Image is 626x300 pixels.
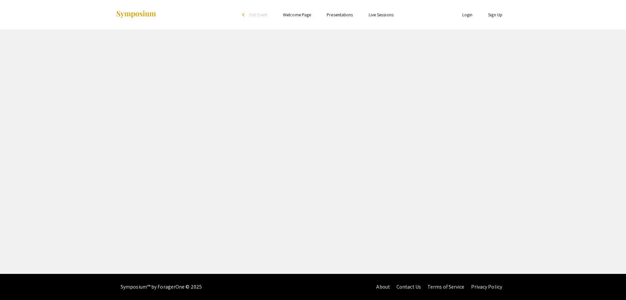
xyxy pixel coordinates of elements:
a: Sign Up [488,12,502,18]
a: Contact Us [396,283,421,290]
a: Live Sessions [369,12,394,18]
a: Presentations [327,12,353,18]
a: Privacy Policy [471,283,502,290]
a: About [376,283,390,290]
a: Welcome Page [283,12,311,18]
span: Exit Event [249,12,267,18]
div: arrow_back_ios [242,13,246,17]
img: Symposium by ForagerOne [116,10,156,19]
div: Symposium™ by ForagerOne © 2025 [121,274,202,300]
a: Login [462,12,473,18]
a: Terms of Service [427,283,465,290]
